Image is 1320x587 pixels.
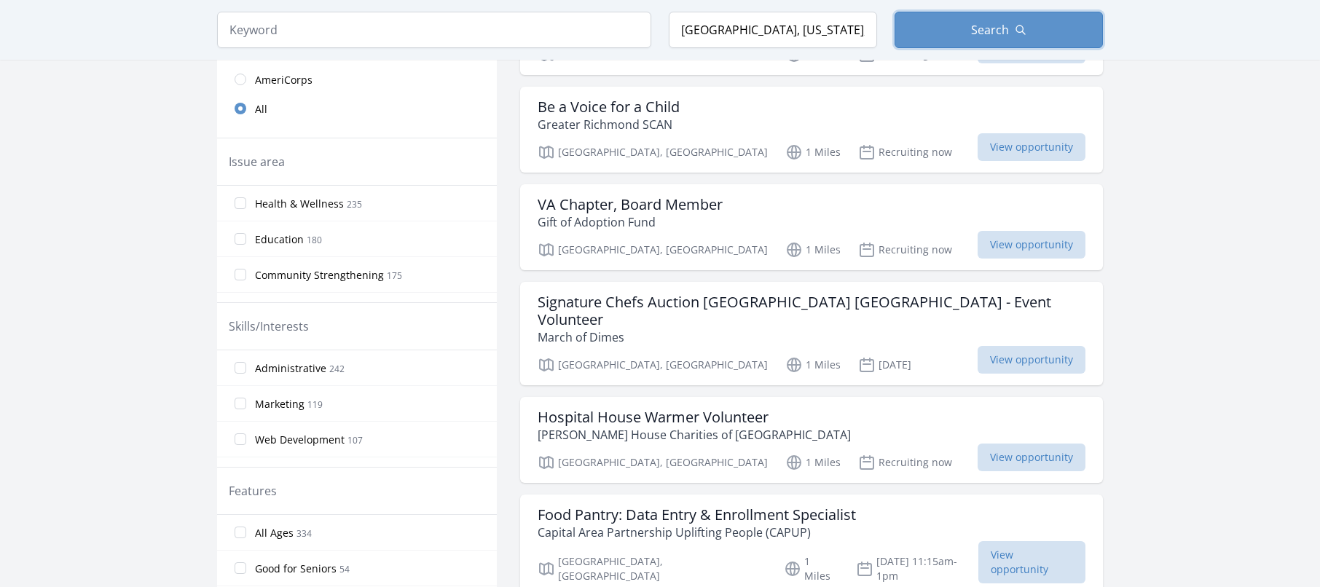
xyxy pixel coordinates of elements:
[538,506,856,524] h3: Food Pantry: Data Entry & Enrollment Specialist
[520,282,1103,385] a: Signature Chefs Auction [GEOGRAPHIC_DATA] [GEOGRAPHIC_DATA] - Event Volunteer March of Dimes [GEO...
[538,98,680,116] h3: Be a Voice for a Child
[785,143,841,161] p: 1 Miles
[229,318,309,335] legend: Skills/Interests
[538,143,768,161] p: [GEOGRAPHIC_DATA], [GEOGRAPHIC_DATA]
[235,233,246,245] input: Education 180
[538,524,856,541] p: Capital Area Partnership Uplifting People (CAPUP)
[255,268,384,283] span: Community Strengthening
[347,198,362,210] span: 235
[235,433,246,445] input: Web Development 107
[255,433,345,447] span: Web Development
[538,454,768,471] p: [GEOGRAPHIC_DATA], [GEOGRAPHIC_DATA]
[978,231,1085,259] span: View opportunity
[978,346,1085,374] span: View opportunity
[784,554,838,583] p: 1 Miles
[858,454,952,471] p: Recruiting now
[520,184,1103,270] a: VA Chapter, Board Member Gift of Adoption Fund [GEOGRAPHIC_DATA], [GEOGRAPHIC_DATA] 1 Miles Recru...
[785,454,841,471] p: 1 Miles
[538,554,766,583] p: [GEOGRAPHIC_DATA], [GEOGRAPHIC_DATA]
[538,426,851,444] p: [PERSON_NAME] House Charities of [GEOGRAPHIC_DATA]
[978,541,1085,583] span: View opportunity
[538,196,723,213] h3: VA Chapter, Board Member
[296,527,312,540] span: 334
[255,361,326,376] span: Administrative
[895,12,1103,48] button: Search
[538,409,851,426] h3: Hospital House Warmer Volunteer
[978,133,1085,161] span: View opportunity
[538,213,723,231] p: Gift of Adoption Fund
[307,234,322,246] span: 180
[785,356,841,374] p: 1 Miles
[255,232,304,247] span: Education
[339,563,350,575] span: 54
[329,363,345,375] span: 242
[235,527,246,538] input: All Ages 334
[255,102,267,117] span: All
[978,444,1085,471] span: View opportunity
[538,116,680,133] p: Greater Richmond SCAN
[520,87,1103,173] a: Be a Voice for a Child Greater Richmond SCAN [GEOGRAPHIC_DATA], [GEOGRAPHIC_DATA] 1 Miles Recruit...
[217,94,497,123] a: All
[387,269,402,282] span: 175
[255,526,294,540] span: All Ages
[217,65,497,94] a: AmeriCorps
[538,241,768,259] p: [GEOGRAPHIC_DATA], [GEOGRAPHIC_DATA]
[235,398,246,409] input: Marketing 119
[235,562,246,574] input: Good for Seniors 54
[255,197,344,211] span: Health & Wellness
[538,356,768,374] p: [GEOGRAPHIC_DATA], [GEOGRAPHIC_DATA]
[229,153,285,170] legend: Issue area
[235,362,246,374] input: Administrative 242
[255,397,305,411] span: Marketing
[785,241,841,259] p: 1 Miles
[856,554,978,583] p: [DATE] 11:15am-1pm
[235,269,246,280] input: Community Strengthening 175
[669,12,877,48] input: Location
[971,21,1009,39] span: Search
[538,328,1085,346] p: March of Dimes
[307,398,323,411] span: 119
[229,482,277,500] legend: Features
[520,397,1103,483] a: Hospital House Warmer Volunteer [PERSON_NAME] House Charities of [GEOGRAPHIC_DATA] [GEOGRAPHIC_DA...
[538,293,1085,328] h3: Signature Chefs Auction [GEOGRAPHIC_DATA] [GEOGRAPHIC_DATA] - Event Volunteer
[858,143,952,161] p: Recruiting now
[858,356,911,374] p: [DATE]
[858,241,952,259] p: Recruiting now
[235,197,246,209] input: Health & Wellness 235
[347,434,363,446] span: 107
[217,12,651,48] input: Keyword
[255,562,337,576] span: Good for Seniors
[255,73,313,87] span: AmeriCorps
